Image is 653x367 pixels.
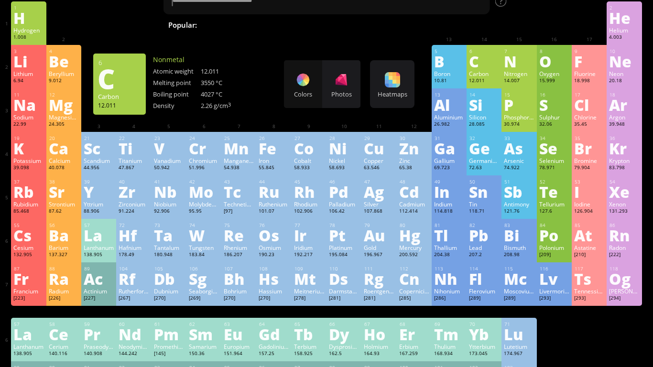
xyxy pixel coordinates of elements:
div: 12.011 [98,101,141,109]
div: Density [153,101,201,110]
div: 114.818 [434,208,464,216]
div: 37 [14,179,44,185]
div: 87.62 [49,208,79,216]
div: Popular: [168,19,204,32]
div: Cl [574,97,604,112]
div: C [469,54,499,69]
div: 19 [14,135,44,141]
sub: 2 [347,25,349,31]
div: Ru [259,184,289,199]
div: 137.327 [49,251,79,259]
sub: 2 [411,25,414,31]
div: 50.942 [154,164,184,172]
div: Tin [469,200,499,208]
div: Selenium [539,157,569,164]
div: Ca [49,140,79,156]
div: Yttrium [84,200,114,208]
div: Ga [434,140,464,156]
div: 47 [364,179,394,185]
div: 39 [84,179,114,185]
div: 7 [504,48,534,54]
div: 24.305 [49,121,79,129]
div: Cs [13,227,44,243]
div: 26.982 [434,121,464,129]
div: 3 [14,48,44,54]
sub: 4 [359,25,362,31]
div: P [504,97,534,112]
div: Cr [189,140,219,156]
div: Cu [364,140,394,156]
div: 22.99 [13,121,44,129]
div: Scandium [84,157,114,164]
div: 26 [259,135,289,141]
div: N [504,54,534,69]
div: 127.6 [539,208,569,216]
div: Osmium [259,244,289,251]
div: Ne [609,54,639,69]
div: Titanium [119,157,149,164]
div: Mn [224,140,254,156]
div: 23 [154,135,184,141]
div: Hf [119,227,149,243]
div: Radon [609,244,639,251]
div: 15 [504,92,534,98]
div: 3550 °C [201,78,249,87]
div: Nickel [329,157,359,164]
div: Polonium [539,244,569,251]
div: Indium [434,200,464,208]
div: Argon [609,113,639,121]
div: Beryllium [49,70,79,77]
div: Atomic weight [153,67,201,76]
div: Bromine [574,157,604,164]
div: Phosphorus [504,113,534,121]
div: Sc [84,140,114,156]
div: Chromium [189,157,219,164]
div: 65.38 [399,164,429,172]
div: Gold [364,244,394,251]
div: 22 [119,135,149,141]
div: Tungsten [189,244,219,251]
div: Molybdenum [189,200,219,208]
div: Krypton [609,157,639,164]
div: I [574,184,604,199]
div: 12.011 [469,77,499,85]
sub: 2 [316,25,319,31]
div: 51.996 [189,164,219,172]
div: Be [49,54,79,69]
div: 30 [400,135,429,141]
div: Nitrogen [504,70,534,77]
div: 21 [84,135,114,141]
div: 32 [469,135,499,141]
div: He [609,10,639,25]
div: 38 [49,179,79,185]
div: Br [574,140,604,156]
div: Cd [399,184,429,199]
div: Neon [609,70,639,77]
div: Au [364,227,394,243]
div: 63.546 [364,164,394,172]
span: H SO + NaOH [400,19,460,31]
div: Manganese [224,157,254,164]
div: Se [539,140,569,156]
div: Zirconium [119,200,149,208]
div: 4027 °C [201,90,249,98]
div: 44 [259,179,289,185]
div: 33 [504,135,534,141]
div: Lead [469,244,499,251]
div: C [98,71,141,86]
div: 48 [400,179,429,185]
div: 86 [609,222,639,228]
div: 29 [364,135,394,141]
div: Oxygen [539,70,569,77]
div: 55.845 [259,164,289,172]
div: 35 [575,135,604,141]
div: Cesium [13,244,44,251]
div: 13 [435,92,464,98]
div: 44.956 [84,164,114,172]
div: 25 [224,135,254,141]
div: 50 [469,179,499,185]
div: Fluorine [574,70,604,77]
div: 107.868 [364,208,394,216]
div: Zr [119,184,149,199]
div: Heatmaps [372,90,412,98]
